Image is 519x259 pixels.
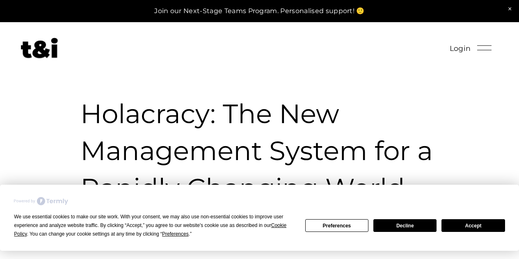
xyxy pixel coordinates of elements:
[373,219,437,232] button: Decline
[162,231,189,237] span: Preferences
[441,219,505,232] button: Accept
[14,197,68,205] img: Powered by Termly
[305,219,368,232] button: Preferences
[450,42,471,55] a: Login
[14,213,295,238] div: We use essential cookies to make our site work. With your consent, we may also use non-essential ...
[21,38,58,58] img: Future of Work Experts
[80,95,439,244] h1: Holacracy: The New Management System for a Rapidly Changing World by [PERSON_NAME] (2015)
